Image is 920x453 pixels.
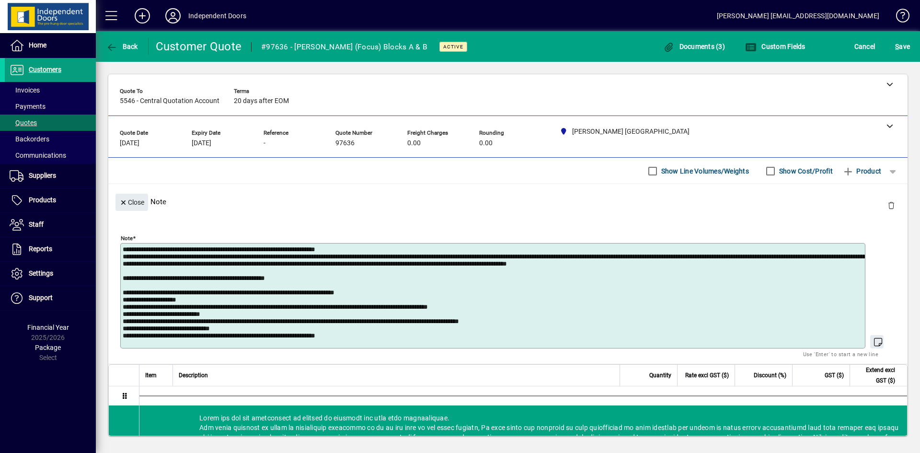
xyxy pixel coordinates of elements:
span: 20 days after EOM [234,97,289,105]
span: Rate excl GST ($) [685,370,729,381]
span: Product [842,163,881,179]
span: Back [106,43,138,50]
span: Home [29,41,46,49]
span: [DATE] [192,139,211,147]
app-page-header-button: Back [96,38,149,55]
a: Suppliers [5,164,96,188]
app-page-header-button: Delete [880,201,903,209]
a: Reports [5,237,96,261]
span: Package [35,344,61,351]
span: Products [29,196,56,204]
a: Staff [5,213,96,237]
a: Payments [5,98,96,115]
button: Profile [158,7,188,24]
span: Communications [10,151,66,159]
button: Close [115,194,148,211]
span: 97636 [335,139,355,147]
span: [DATE] [120,139,139,147]
button: Delete [880,194,903,217]
span: Backorders [10,135,49,143]
a: Quotes [5,115,96,131]
span: Suppliers [29,172,56,179]
label: Show Cost/Profit [777,166,833,176]
button: Save [893,38,912,55]
div: [PERSON_NAME] [EMAIL_ADDRESS][DOMAIN_NAME] [717,8,879,23]
span: Quotes [10,119,37,127]
a: Invoices [5,82,96,98]
button: Cancel [852,38,878,55]
a: Backorders [5,131,96,147]
button: Add [127,7,158,24]
span: GST ($) [825,370,844,381]
button: Product [838,163,886,180]
span: - [264,139,265,147]
span: Documents (3) [663,43,725,50]
a: Knowledge Base [889,2,908,33]
span: 5546 - Central Quotation Account [120,97,219,105]
app-page-header-button: Close [113,197,150,206]
span: Discount (%) [754,370,786,381]
span: Quantity [649,370,671,381]
div: Note [108,184,908,219]
span: Settings [29,269,53,277]
span: Close [119,195,144,210]
a: Support [5,286,96,310]
div: Independent Doors [188,8,246,23]
mat-label: Note [121,235,133,242]
span: Customers [29,66,61,73]
span: S [895,43,899,50]
div: #97636 - [PERSON_NAME] (Focus) Blocks A & B [261,39,427,55]
button: Back [103,38,140,55]
a: Settings [5,262,96,286]
span: Reports [29,245,52,253]
button: Documents (3) [660,38,727,55]
span: Extend excl GST ($) [856,365,895,386]
a: Products [5,188,96,212]
span: Support [29,294,53,302]
span: ave [895,39,910,54]
label: Show Line Volumes/Weights [659,166,749,176]
span: Payments [10,103,46,110]
span: Item [145,370,157,381]
mat-hint: Use 'Enter' to start a new line [803,348,878,360]
a: Communications [5,147,96,163]
span: Invoices [10,86,40,94]
span: 0.00 [479,139,493,147]
a: Home [5,34,96,58]
span: Active [443,44,463,50]
span: 0.00 [407,139,421,147]
span: Description [179,370,208,381]
button: Custom Fields [743,38,808,55]
span: Financial Year [27,324,69,331]
div: Customer Quote [156,39,242,54]
span: Custom Fields [745,43,805,50]
span: Cancel [854,39,875,54]
span: Staff [29,221,44,228]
